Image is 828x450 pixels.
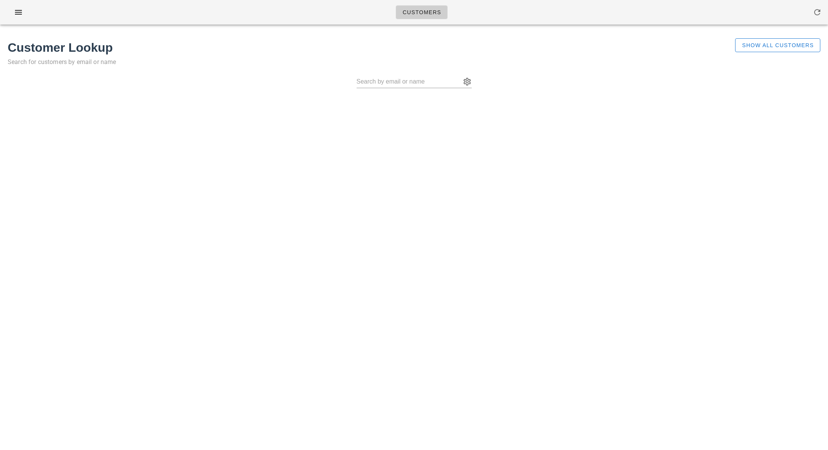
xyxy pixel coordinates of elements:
[463,77,472,86] button: appended action
[742,42,814,48] span: Show All Customers
[735,38,820,52] button: Show All Customers
[8,38,683,57] h1: Customer Lookup
[8,57,683,67] p: Search for customers by email or name
[402,9,441,15] span: Customers
[396,5,448,19] a: Customers
[357,76,461,88] input: Search by email or name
